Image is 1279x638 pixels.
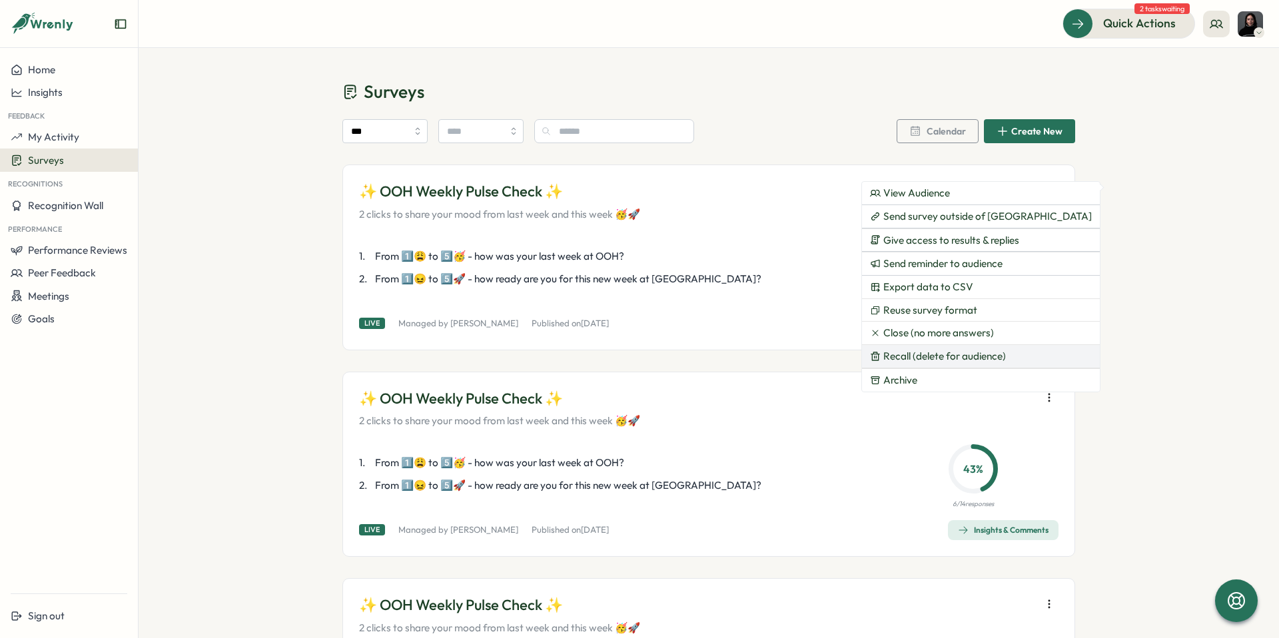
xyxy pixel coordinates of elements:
p: 43 % [953,461,994,478]
p: 6 / 14 responses [953,499,994,509]
span: Quick Actions [1103,15,1176,32]
span: Send survey outside of [GEOGRAPHIC_DATA] [883,210,1092,222]
button: Close (no more answers) [862,322,1100,344]
span: Home [28,63,55,76]
span: From 1️⃣😖 to 5️⃣🚀 - how ready are you for this new week at [GEOGRAPHIC_DATA]? [375,478,761,493]
button: Archive [862,369,1100,392]
span: My Activity [28,131,79,143]
span: Peer Feedback [28,266,96,279]
span: Sign out [28,609,65,622]
span: Goals [28,312,55,325]
p: Managed by [398,318,518,330]
span: From 1️⃣😩 to 5️⃣🥳 - how was your last week at OOH? [375,456,624,470]
span: Give access to results & replies [883,234,1019,246]
span: Archive [883,374,917,386]
span: [DATE] [581,318,609,328]
span: Reuse survey format [883,304,977,316]
p: 2 clicks to share your mood from last week and this week 🥳🚀 [359,207,640,222]
div: Live [359,318,385,329]
span: From 1️⃣😖 to 5️⃣🚀 - how ready are you for this new week at [GEOGRAPHIC_DATA]? [375,272,761,286]
span: Calendar [927,127,966,136]
button: Calendar [897,119,979,143]
span: Surveys [364,80,424,103]
span: From 1️⃣😩 to 5️⃣🥳 - how was your last week at OOH? [375,249,624,264]
span: Send reminder to audience [883,258,1003,270]
a: [PERSON_NAME] [450,318,518,328]
span: Insights [28,86,63,99]
button: Send reminder to audience [862,252,1100,275]
p: 2 clicks to share your mood from last week and this week 🥳🚀 [359,414,640,428]
button: Give access to results & replies [862,229,1100,252]
a: [PERSON_NAME] [450,524,518,535]
span: Recognition Wall [28,199,103,212]
span: View Audience [883,187,950,199]
p: ✨ OOH Weekly Pulse Check ✨ [359,388,640,409]
p: Published on [532,524,609,536]
span: [DATE] [581,524,609,535]
p: Published on [532,318,609,330]
span: 1 . [359,249,372,264]
span: Close (no more answers) [883,327,994,339]
button: Expand sidebar [114,17,127,31]
span: 1 . [359,456,372,470]
p: 2 clicks to share your mood from last week and this week 🥳🚀 [359,621,640,635]
span: Create New [1011,127,1063,136]
button: Quick Actions [1063,9,1195,38]
button: Recall (delete for audience) [862,345,1100,368]
button: Reuse survey format [862,299,1100,322]
button: Send survey outside of [GEOGRAPHIC_DATA] [862,205,1100,228]
span: 2 tasks waiting [1134,3,1190,14]
div: Insights & Comments [958,525,1049,535]
span: 2 . [359,272,372,286]
span: 2 . [359,478,372,493]
button: View Audience [862,182,1100,204]
p: Managed by [398,524,518,536]
p: ✨ OOH Weekly Pulse Check ✨ [359,595,640,615]
img: Lisa Scherer [1238,11,1263,37]
span: Surveys [28,154,64,166]
div: Live [359,524,385,535]
span: Meetings [28,290,69,302]
span: Performance Reviews [28,244,127,256]
button: Insights & Comments [948,520,1059,540]
p: ✨ OOH Weekly Pulse Check ✨ [359,181,640,202]
button: Export data to CSV [862,276,1100,298]
span: Export data to CSV [883,281,973,293]
button: Create New [984,119,1075,143]
span: Recall (delete for audience) [883,350,1006,362]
